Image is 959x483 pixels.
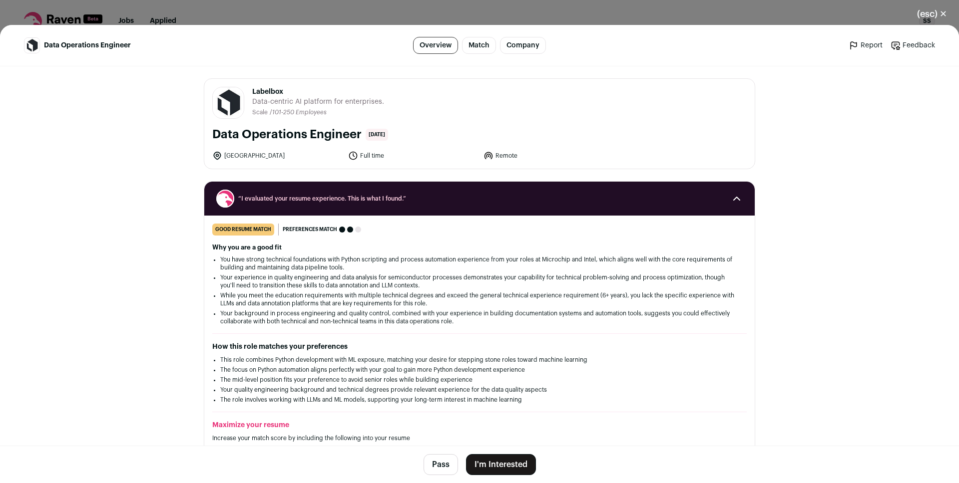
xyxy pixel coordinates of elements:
[252,87,384,97] span: Labelbox
[348,151,478,161] li: Full time
[212,420,747,430] h2: Maximize your resume
[212,342,747,352] h2: How this role matches your preferences
[24,38,39,53] img: aa63dcdafccbb49b309b2bce2635f4ec42ec39722a66295ce06f3c2e363ae47f.jpg
[483,151,613,161] li: Remote
[220,376,739,384] li: The mid-level position fits your preference to avoid senior roles while building experience
[283,225,337,235] span: Preferences match
[212,151,342,161] li: [GEOGRAPHIC_DATA]
[466,454,536,475] button: I'm Interested
[220,255,739,271] li: You have strong technical foundations with Python scripting and process automation experience fro...
[500,37,546,54] a: Company
[366,129,388,141] span: [DATE]
[220,396,739,404] li: The role involves working with LLMs and ML models, supporting your long-term interest in machine ...
[413,37,458,54] a: Overview
[891,40,935,50] a: Feedback
[272,109,327,115] span: 101-250 Employees
[213,87,244,118] img: aa63dcdafccbb49b309b2bce2635f4ec42ec39722a66295ce06f3c2e363ae47f.jpg
[212,434,747,442] p: Increase your match score by including the following into your resume
[220,386,739,394] li: Your quality engineering background and technical degrees provide relevant experience for the dat...
[220,273,739,289] li: Your experience in quality engineering and data analysis for semiconductor processes demonstrates...
[424,454,458,475] button: Pass
[220,309,739,325] li: Your background in process engineering and quality control, combined with your experience in buil...
[462,37,496,54] a: Match
[238,195,721,203] span: “I evaluated your resume experience. This is what I found.”
[44,40,131,50] span: Data Operations Engineer
[905,3,959,25] button: Close modal
[220,291,739,307] li: While you meet the education requirements with multiple technical degrees and exceed the general ...
[252,109,270,116] li: Scale
[212,224,274,236] div: good resume match
[270,109,327,116] li: /
[212,243,747,251] h2: Why you are a good fit
[212,127,362,143] h1: Data Operations Engineer
[220,366,739,374] li: The focus on Python automation aligns perfectly with your goal to gain more Python development ex...
[849,40,883,50] a: Report
[220,356,739,364] li: This role combines Python development with ML exposure, matching your desire for stepping stone r...
[252,97,384,107] span: Data-centric AI platform for enterprises.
